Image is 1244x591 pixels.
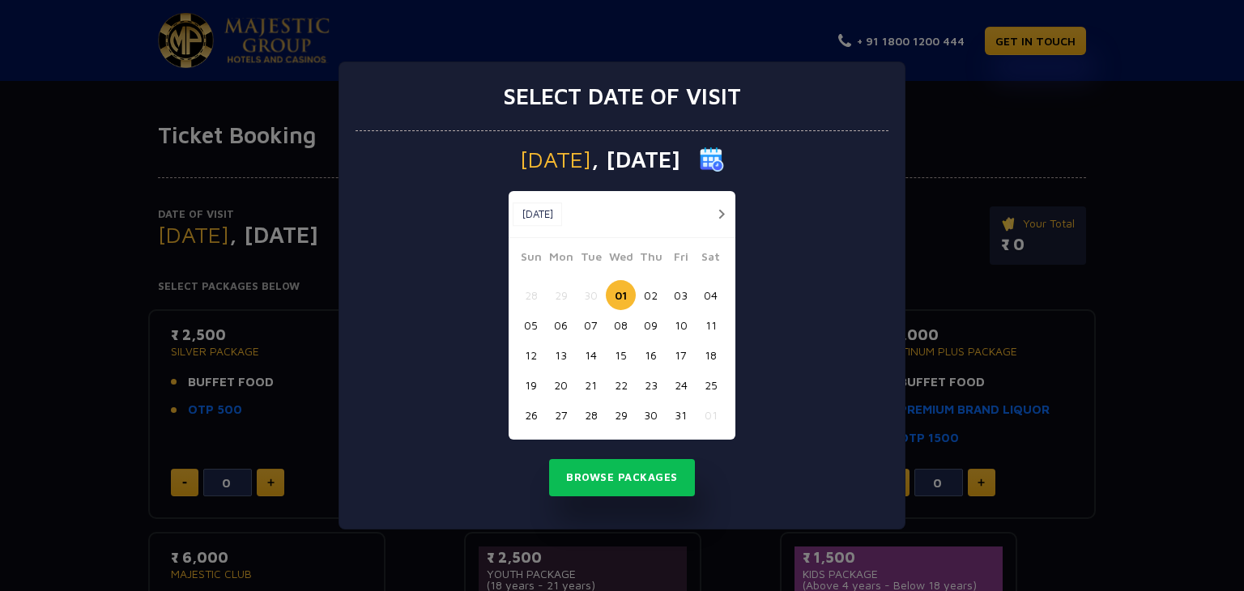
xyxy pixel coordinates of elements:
[546,340,576,370] button: 13
[696,310,726,340] button: 11
[606,248,636,270] span: Wed
[513,202,562,227] button: [DATE]
[636,248,666,270] span: Thu
[576,280,606,310] button: 30
[546,370,576,400] button: 20
[666,280,696,310] button: 03
[696,400,726,430] button: 01
[666,400,696,430] button: 31
[546,248,576,270] span: Mon
[516,248,546,270] span: Sun
[696,340,726,370] button: 18
[666,340,696,370] button: 17
[636,400,666,430] button: 30
[636,280,666,310] button: 02
[606,280,636,310] button: 01
[606,340,636,370] button: 15
[520,148,591,171] span: [DATE]
[516,310,546,340] button: 05
[666,310,696,340] button: 10
[576,248,606,270] span: Tue
[696,248,726,270] span: Sat
[516,280,546,310] button: 28
[700,147,724,172] img: calender icon
[696,280,726,310] button: 04
[576,340,606,370] button: 14
[546,280,576,310] button: 29
[696,370,726,400] button: 25
[576,400,606,430] button: 28
[546,310,576,340] button: 06
[591,148,680,171] span: , [DATE]
[549,459,695,496] button: Browse Packages
[606,370,636,400] button: 22
[636,370,666,400] button: 23
[576,370,606,400] button: 21
[666,370,696,400] button: 24
[666,248,696,270] span: Fri
[606,400,636,430] button: 29
[516,340,546,370] button: 12
[636,310,666,340] button: 09
[503,83,741,110] h3: Select date of visit
[636,340,666,370] button: 16
[516,370,546,400] button: 19
[576,310,606,340] button: 07
[546,400,576,430] button: 27
[606,310,636,340] button: 08
[516,400,546,430] button: 26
